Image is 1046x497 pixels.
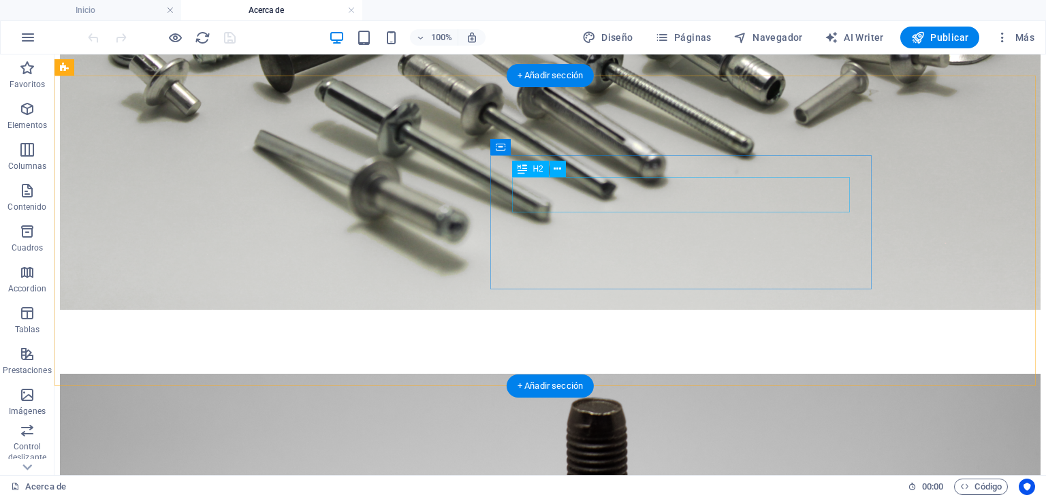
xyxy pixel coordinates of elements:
button: Publicar [900,27,980,48]
p: Elementos [7,120,47,131]
button: Más [990,27,1040,48]
button: Código [954,479,1008,495]
button: AI Writer [819,27,889,48]
p: Accordion [8,283,46,294]
p: Favoritos [10,79,45,90]
span: AI Writer [825,31,884,44]
span: H2 [533,165,543,173]
i: Al redimensionar, ajustar el nivel de zoom automáticamente para ajustarse al dispositivo elegido. [466,31,478,44]
p: Cuadros [12,242,44,253]
a: Haz clic para cancelar la selección y doble clic para abrir páginas [11,479,66,495]
span: : [932,481,934,492]
button: Navegador [728,27,808,48]
div: + Añadir sección [507,64,594,87]
span: Páginas [655,31,712,44]
p: Columnas [8,161,47,172]
h4: Acerca de [181,3,362,18]
h6: 100% [430,29,452,46]
div: + Añadir sección [507,374,594,398]
button: 100% [410,29,458,46]
button: reload [194,29,210,46]
span: Diseño [582,31,633,44]
span: Navegador [733,31,803,44]
button: Usercentrics [1019,479,1035,495]
button: Páginas [650,27,717,48]
p: Tablas [15,324,40,335]
button: Haz clic para salir del modo de previsualización y seguir editando [167,29,183,46]
span: 00 00 [922,479,943,495]
h6: Tiempo de la sesión [908,479,944,495]
button: Diseño [577,27,639,48]
span: Código [960,479,1002,495]
p: Imágenes [9,406,46,417]
p: Contenido [7,202,46,212]
i: Volver a cargar página [195,30,210,46]
span: Publicar [911,31,969,44]
p: Prestaciones [3,365,51,376]
span: Más [996,31,1034,44]
div: Diseño (Ctrl+Alt+Y) [577,27,639,48]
